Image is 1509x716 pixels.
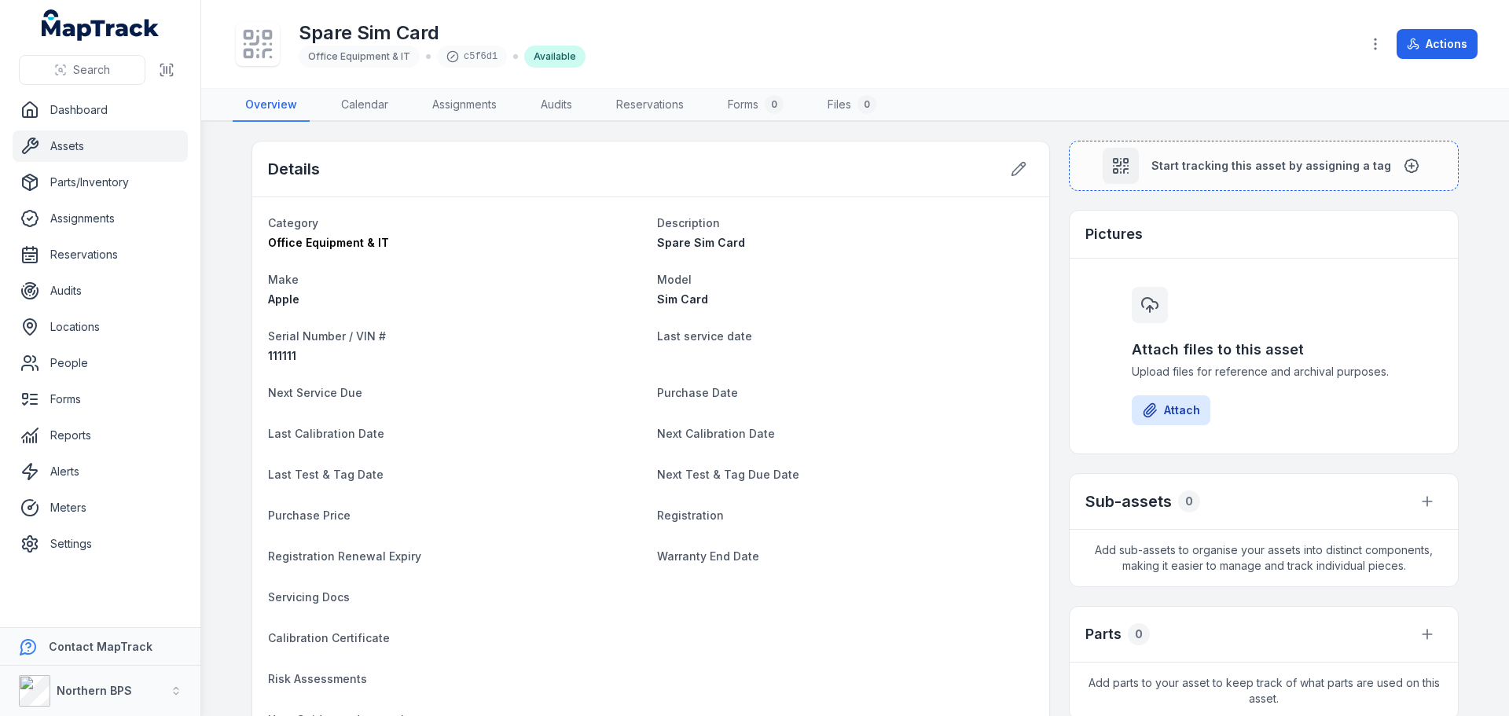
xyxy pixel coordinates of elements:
[1085,623,1122,645] h3: Parts
[657,216,720,229] span: Description
[1085,223,1143,245] h3: Pictures
[268,590,350,604] span: Servicing Docs
[13,528,188,560] a: Settings
[13,420,188,451] a: Reports
[657,549,759,563] span: Warranty End Date
[13,239,188,270] a: Reservations
[268,273,299,286] span: Make
[1128,623,1150,645] div: 0
[528,89,585,122] a: Audits
[233,89,310,122] a: Overview
[657,292,708,306] span: Sim Card
[329,89,401,122] a: Calendar
[268,631,390,644] span: Calibration Certificate
[1178,490,1200,512] div: 0
[815,89,889,122] a: Files0
[657,273,692,286] span: Model
[13,492,188,523] a: Meters
[268,292,299,306] span: Apple
[1132,364,1396,380] span: Upload files for reference and archival purposes.
[268,468,384,481] span: Last Test & Tag Date
[268,386,362,399] span: Next Service Due
[19,55,145,85] button: Search
[437,46,507,68] div: c5f6d1
[1151,158,1391,174] span: Start tracking this asset by assigning a tag
[49,640,152,653] strong: Contact MapTrack
[657,468,799,481] span: Next Test & Tag Due Date
[299,20,586,46] h1: Spare Sim Card
[73,62,110,78] span: Search
[268,427,384,440] span: Last Calibration Date
[42,9,160,41] a: MapTrack
[268,329,386,343] span: Serial Number / VIN #
[13,456,188,487] a: Alerts
[268,672,367,685] span: Risk Assessments
[1397,29,1478,59] button: Actions
[13,384,188,415] a: Forms
[420,89,509,122] a: Assignments
[524,46,586,68] div: Available
[657,509,724,522] span: Registration
[857,95,876,114] div: 0
[657,236,745,249] span: Spare Sim Card
[268,509,351,522] span: Purchase Price
[657,427,775,440] span: Next Calibration Date
[657,386,738,399] span: Purchase Date
[1132,395,1210,425] button: Attach
[1085,490,1172,512] h2: Sub-assets
[268,349,296,362] span: 111111
[657,329,752,343] span: Last service date
[13,94,188,126] a: Dashboard
[13,203,188,234] a: Assignments
[57,684,132,697] strong: Northern BPS
[268,236,389,249] span: Office Equipment & IT
[268,216,318,229] span: Category
[13,130,188,162] a: Assets
[13,311,188,343] a: Locations
[13,275,188,307] a: Audits
[604,89,696,122] a: Reservations
[1069,141,1459,191] button: Start tracking this asset by assigning a tag
[1132,339,1396,361] h3: Attach files to this asset
[1070,530,1458,586] span: Add sub-assets to organise your assets into distinct components, making it easier to manage and t...
[268,549,421,563] span: Registration Renewal Expiry
[268,158,320,180] h2: Details
[13,167,188,198] a: Parts/Inventory
[765,95,784,114] div: 0
[715,89,796,122] a: Forms0
[13,347,188,379] a: People
[308,50,410,62] span: Office Equipment & IT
